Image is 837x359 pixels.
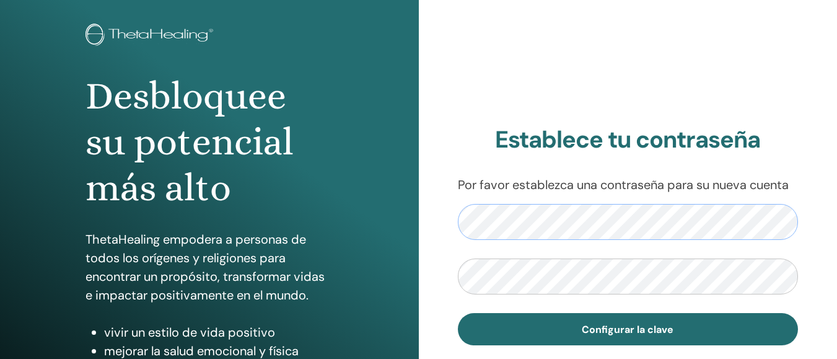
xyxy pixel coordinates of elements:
button: Configurar la clave [458,313,799,345]
span: Configurar la clave [582,323,673,336]
h2: Establece tu contraseña [458,126,799,154]
li: vivir un estilo de vida positivo [104,323,333,342]
p: Por favor establezca una contraseña para su nueva cuenta [458,175,799,194]
h1: Desbloquee su potencial más alto [85,73,333,211]
p: ThetaHealing empodera a personas de todos los orígenes y religiones para encontrar un propósito, ... [85,230,333,304]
